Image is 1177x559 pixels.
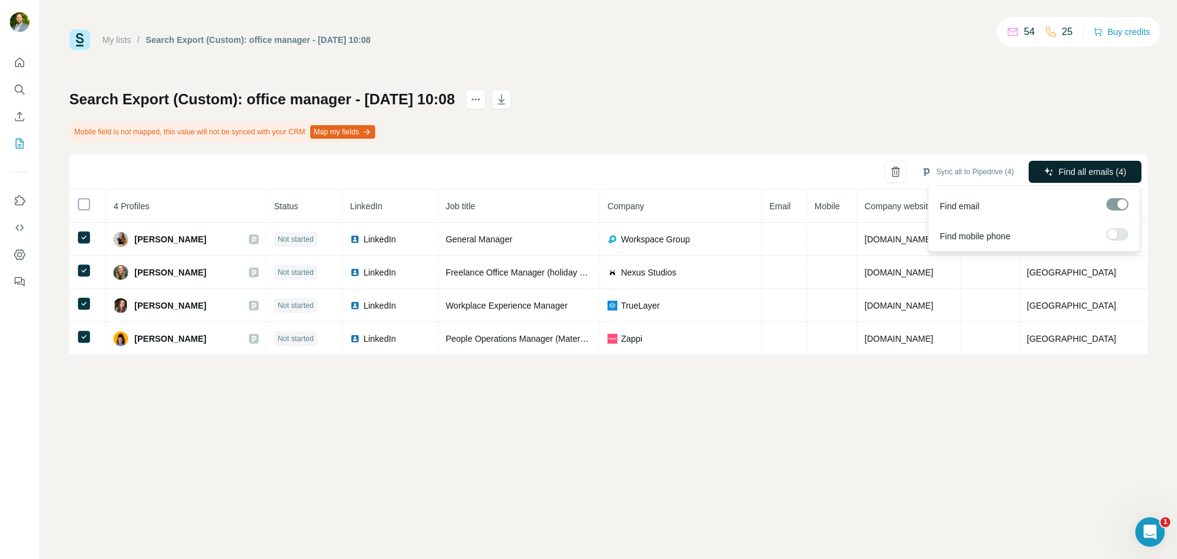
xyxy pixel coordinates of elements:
[446,301,568,310] span: Workplace Experience Manager
[113,331,128,346] img: Avatar
[134,333,206,345] span: [PERSON_NAME]
[113,201,149,211] span: 4 Profiles
[1135,517,1165,547] iframe: Intercom live chat
[940,200,980,212] span: Find email
[134,299,206,312] span: [PERSON_NAME]
[446,268,603,277] span: Freelance Office Manager (holiday cover)
[940,230,1010,242] span: Find mobile phone
[10,217,29,239] button: Use Surfe API
[10,271,29,293] button: Feedback
[69,121,378,142] div: Mobile field is not mapped, this value will not be synced with your CRM
[864,268,933,277] span: [DOMAIN_NAME]
[364,299,396,312] span: LinkedIn
[278,234,314,245] span: Not started
[364,233,396,245] span: LinkedIn
[350,334,360,344] img: LinkedIn logo
[621,266,676,279] span: Nexus Studios
[1059,166,1126,178] span: Find all emails (4)
[466,90,486,109] button: actions
[1062,25,1073,39] p: 25
[608,201,644,211] span: Company
[350,234,360,244] img: LinkedIn logo
[146,34,371,46] div: Search Export (Custom): office manager - [DATE] 10:08
[350,301,360,310] img: LinkedIn logo
[608,268,617,277] img: company-logo
[1160,517,1170,527] span: 1
[69,90,455,109] h1: Search Export (Custom): office manager - [DATE] 10:08
[621,333,642,345] span: Zappi
[350,268,360,277] img: LinkedIn logo
[608,334,617,344] img: company-logo
[621,299,660,312] span: TrueLayer
[310,125,375,139] button: Map my fields
[864,201,932,211] span: Company website
[102,35,131,45] a: My lists
[608,301,617,310] img: company-logo
[113,232,128,247] img: Avatar
[274,201,299,211] span: Status
[278,267,314,278] span: Not started
[10,79,29,101] button: Search
[364,266,396,279] span: LinkedIn
[621,233,690,245] span: Workspace Group
[446,334,622,344] span: People Operations Manager (Maternity Leave)
[134,233,206,245] span: [PERSON_NAME]
[864,234,933,244] span: [DOMAIN_NAME]
[350,201,383,211] span: LinkedIn
[1027,268,1116,277] span: [GEOGRAPHIC_DATA]
[864,301,933,310] span: [DOMAIN_NAME]
[1029,161,1141,183] button: Find all emails (4)
[134,266,206,279] span: [PERSON_NAME]
[278,333,314,344] span: Not started
[364,333,396,345] span: LinkedIn
[1027,301,1116,310] span: [GEOGRAPHIC_DATA]
[608,234,617,244] img: company-logo
[10,106,29,128] button: Enrich CSV
[113,265,128,280] img: Avatar
[10,52,29,74] button: Quick start
[278,300,314,311] span: Not started
[10,133,29,155] button: My lists
[137,34,140,46] li: /
[913,163,1023,181] button: Sync all to Pipedrive (4)
[10,190,29,212] button: Use Surfe on LinkedIn
[10,244,29,266] button: Dashboard
[446,201,475,211] span: Job title
[113,298,128,313] img: Avatar
[446,234,512,244] span: General Manager
[769,201,791,211] span: Email
[1093,23,1150,40] button: Buy credits
[69,29,90,50] img: Surfe Logo
[864,334,933,344] span: [DOMAIN_NAME]
[10,12,29,32] img: Avatar
[1024,25,1035,39] p: 54
[1027,334,1116,344] span: [GEOGRAPHIC_DATA]
[815,201,840,211] span: Mobile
